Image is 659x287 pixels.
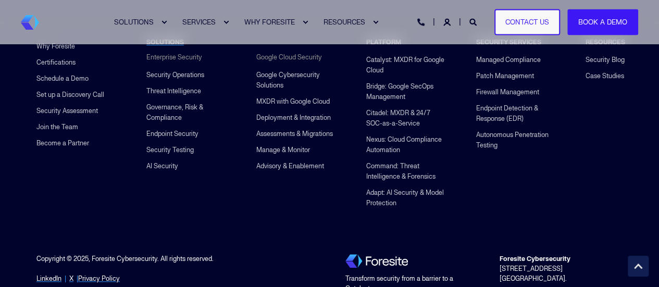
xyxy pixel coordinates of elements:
[366,52,444,79] a: Catalyst: MXDR for Google Cloud
[146,67,204,83] a: Security Operations
[36,274,61,284] a: LinkedIn
[443,17,453,26] a: Login
[223,19,229,26] div: Expand SERVICES
[476,68,533,84] a: Patch Management
[256,67,335,174] div: Navigation Menu
[628,256,649,277] a: Back to top
[36,119,78,135] a: Join the Team
[256,67,335,93] a: Google Cybersecurity Solutions
[146,67,225,174] div: Navigation Menu
[494,9,560,35] a: Contact Us
[146,158,178,174] a: AI Security
[372,19,379,26] div: Expand RESOURCES
[345,254,408,268] img: Foresite logo, a hexagon shape of blues with a directional arrow to the right hand side, and the ...
[146,99,225,126] a: Governance, Risk & Compliance
[469,17,479,26] a: Open Search
[36,103,98,119] a: Security Assessment
[500,274,567,283] span: [GEOGRAPHIC_DATA].
[146,53,202,61] span: Enterprise Security
[36,54,76,70] a: Certifications
[366,132,444,158] a: Nexus: Cloud Compliance Automation
[114,18,154,26] span: SOLUTIONS
[36,254,314,274] div: Copyright © 2025, Foresite Cybersecurity. All rights reserved.
[256,109,331,126] a: Deployment & Integration
[36,38,104,151] div: Navigation Menu
[146,126,198,142] a: Endpoint Security
[256,93,330,109] a: MXDR with Google Cloud
[366,185,444,211] a: Adapt: AI Security & Model Protection
[65,274,66,283] span: |
[324,18,365,26] span: RESOURCES
[586,52,625,84] div: Navigation Menu
[36,38,75,54] a: Why Foresite
[77,274,120,283] span: |
[161,19,167,26] div: Expand SOLUTIONS
[476,127,554,154] a: Autonomous Penetration Testing
[476,52,554,154] div: Navigation Menu
[586,52,625,68] a: Security Blog
[567,9,638,35] a: Book a Demo
[586,68,624,84] a: Case Studies
[366,52,444,211] div: Navigation Menu
[244,18,295,26] span: WHY FORESITE
[256,142,310,158] a: Manage & Monitor
[366,79,444,105] a: Bridge: Google SecOps Management
[36,135,89,151] a: Become a Partner
[500,255,570,263] strong: Foresite Cybersecurity
[366,105,444,132] a: Citadel: MXDR & 24/7 SOC-as-a-Service
[36,70,89,86] a: Schedule a Demo
[476,84,539,101] a: Firewall Management
[21,15,39,30] img: Foresite brand mark, a hexagon shape of blues with a directional arrow to the right hand side
[500,255,570,273] span: [STREET_ADDRESS]
[256,126,333,142] a: Assessments & Migrations
[146,142,194,158] a: Security Testing
[476,101,554,127] a: Endpoint Detection & Response (EDR)
[256,53,322,61] span: Google Cloud Security
[302,19,308,26] div: Expand WHY FORESITE
[146,83,201,99] a: Threat Intelligence
[21,15,39,30] a: Back to Home
[36,86,104,103] a: Set up a Discovery Call
[256,158,324,174] a: Advisory & Enablement
[78,274,120,284] a: Privacy Policy
[476,52,540,68] a: Managed Compliance
[366,158,444,185] a: Command: Threat Intelligence & Forensics
[69,274,73,284] a: X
